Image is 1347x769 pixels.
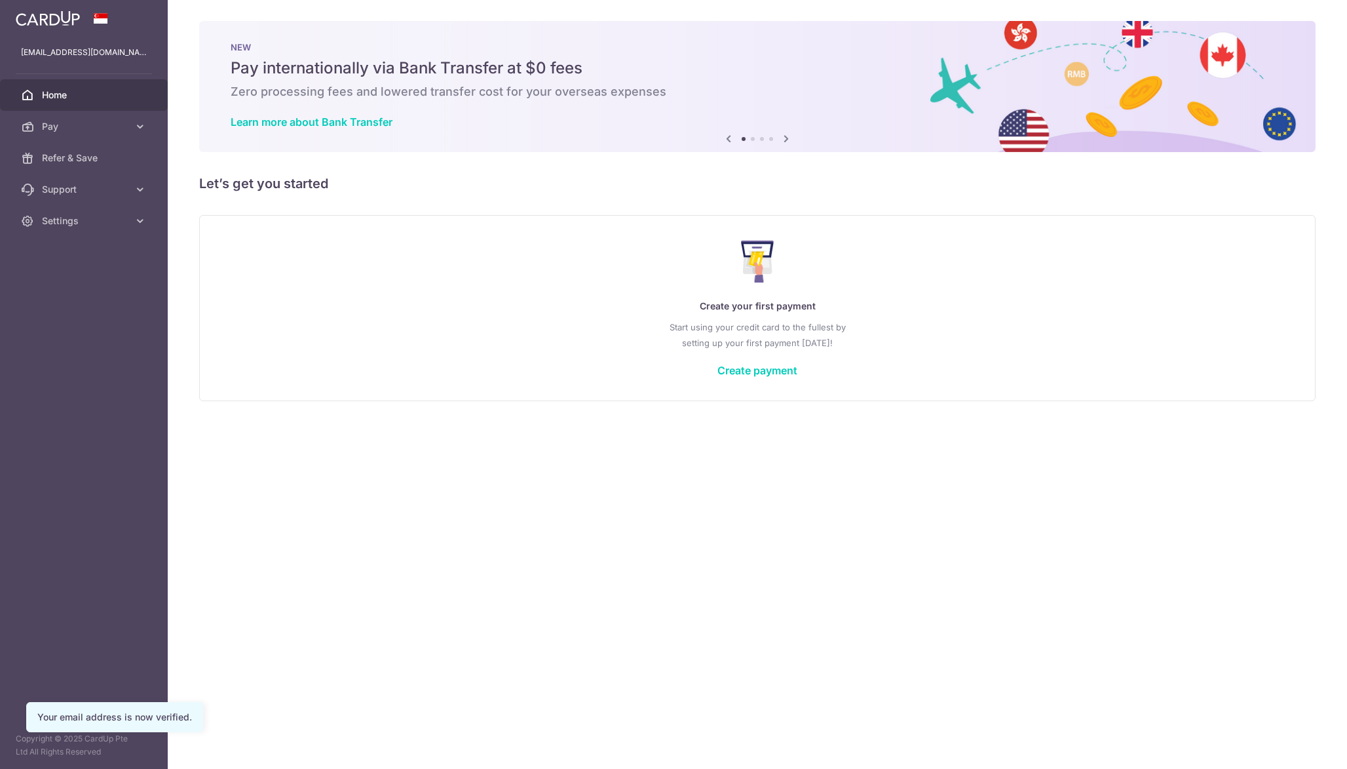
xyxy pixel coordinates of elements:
[42,214,128,227] span: Settings
[42,151,128,165] span: Refer & Save
[231,58,1284,79] h5: Pay internationally via Bank Transfer at $0 fees
[42,89,128,102] span: Home
[21,46,147,59] p: [EMAIL_ADDRESS][DOMAIN_NAME]
[231,84,1284,100] h6: Zero processing fees and lowered transfer cost for your overseas expenses
[199,173,1316,194] h5: Let’s get you started
[37,711,192,724] div: Your email address is now verified.
[42,120,128,133] span: Pay
[231,115,392,128] a: Learn more about Bank Transfer
[16,10,80,26] img: CardUp
[199,21,1316,152] img: Bank transfer banner
[231,42,1284,52] p: NEW
[42,183,128,196] span: Support
[717,364,797,377] a: Create payment
[741,241,774,283] img: Make Payment
[226,298,1289,314] p: Create your first payment
[226,319,1289,351] p: Start using your credit card to the fullest by setting up your first payment [DATE]!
